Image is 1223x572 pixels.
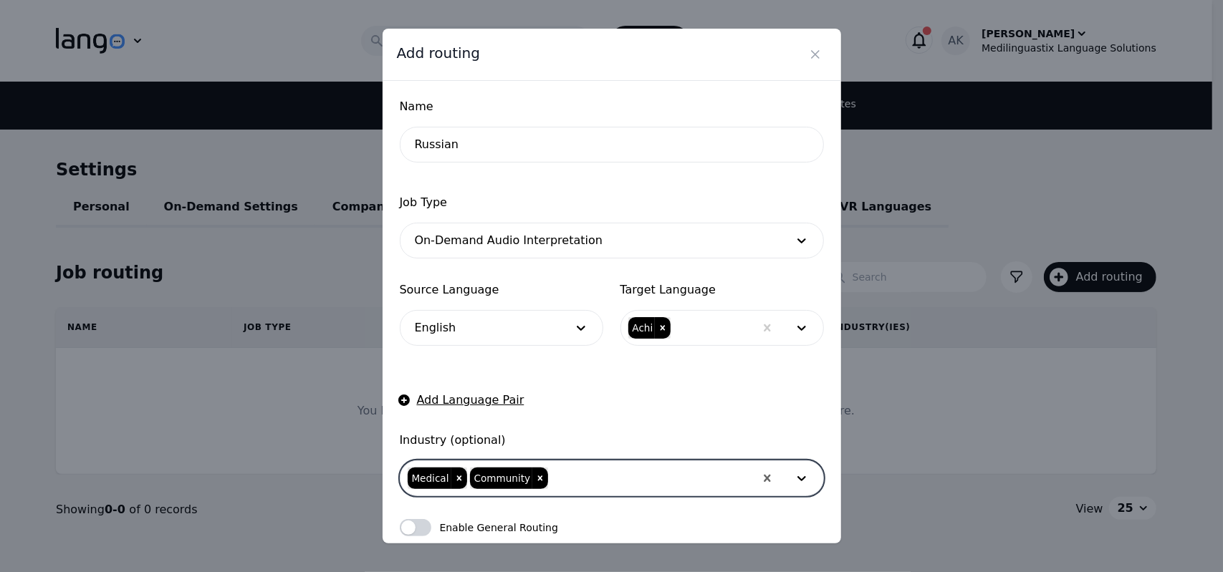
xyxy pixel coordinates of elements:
button: Add Language Pair [400,392,524,409]
span: Add routing [397,43,481,63]
span: Enable General Routing [440,520,558,535]
span: Job Type [400,194,824,211]
span: Source Language [400,281,603,299]
span: Target Language [620,281,824,299]
div: Achi [628,317,656,339]
button: Close [804,43,827,66]
input: Enter name [400,127,824,163]
div: Community [470,467,533,489]
span: Industry (optional) [400,432,824,449]
div: Remove Medical [451,467,467,489]
div: Remove Community [532,467,548,489]
div: Remove Achi [655,317,671,339]
span: Name [400,98,824,115]
div: Medical [408,467,451,489]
